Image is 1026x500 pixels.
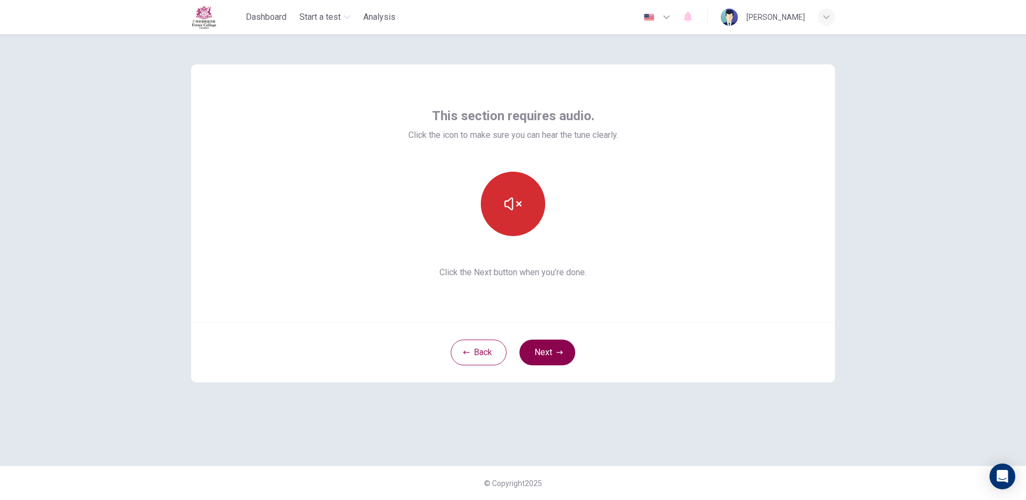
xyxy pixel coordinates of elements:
[990,464,1015,489] div: Open Intercom Messenger
[299,11,341,24] span: Start a test
[432,107,595,124] span: This section requires audio.
[451,340,507,365] button: Back
[408,266,618,279] span: Click the Next button when you’re done.
[363,11,395,24] span: Analysis
[191,5,241,29] a: Fettes logo
[519,340,575,365] button: Next
[642,13,656,21] img: en
[746,11,805,24] div: [PERSON_NAME]
[359,8,400,27] button: Analysis
[246,11,287,24] span: Dashboard
[295,8,355,27] button: Start a test
[408,129,618,142] span: Click the icon to make sure you can hear the tune clearly.
[241,8,291,27] button: Dashboard
[191,5,217,29] img: Fettes logo
[721,9,738,26] img: Profile picture
[484,479,542,488] span: © Copyright 2025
